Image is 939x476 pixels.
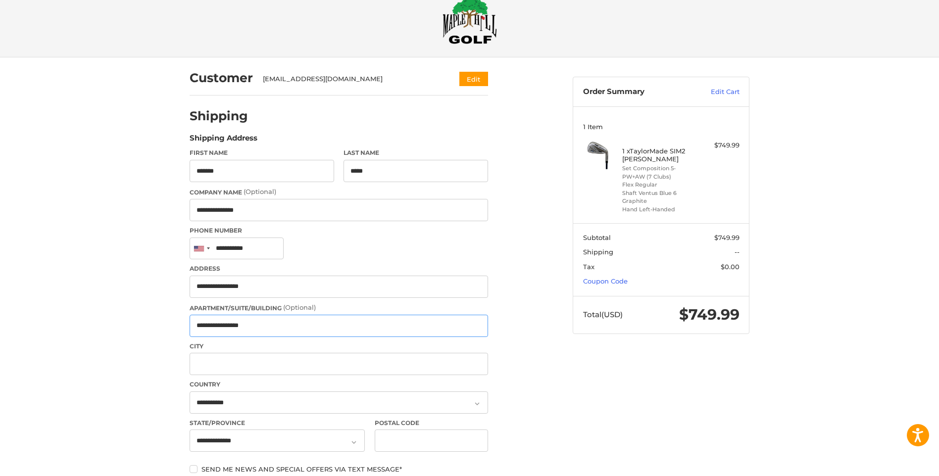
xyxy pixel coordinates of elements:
[583,87,690,97] h3: Order Summary
[583,263,594,271] span: Tax
[190,70,253,86] h2: Customer
[190,303,488,313] label: Apartment/Suite/Building
[190,133,257,148] legend: Shipping Address
[583,234,611,241] span: Subtotal
[622,181,698,189] li: Flex Regular
[244,188,276,195] small: (Optional)
[283,303,316,311] small: (Optional)
[622,205,698,214] li: Hand Left-Handed
[583,123,740,131] h3: 1 Item
[190,465,488,473] label: Send me news and special offers via text message*
[622,164,698,181] li: Set Composition 5-PW+AW (7 Clubs)
[679,305,740,324] span: $749.99
[190,226,488,235] label: Phone Number
[190,380,488,389] label: Country
[190,342,488,351] label: City
[622,147,698,163] h4: 1 x TaylorMade SIM2 [PERSON_NAME]
[622,189,698,205] li: Shaft Ventus Blue 6 Graphite
[190,148,334,157] label: First Name
[459,72,488,86] button: Edit
[721,263,740,271] span: $0.00
[190,264,488,273] label: Address
[344,148,488,157] label: Last Name
[700,141,740,150] div: $749.99
[583,248,613,256] span: Shipping
[583,277,628,285] a: Coupon Code
[190,419,365,428] label: State/Province
[190,108,248,124] h2: Shipping
[190,238,213,259] div: United States: +1
[690,87,740,97] a: Edit Cart
[375,419,489,428] label: Postal Code
[735,248,740,256] span: --
[263,74,441,84] div: [EMAIL_ADDRESS][DOMAIN_NAME]
[714,234,740,241] span: $749.99
[190,187,488,197] label: Company Name
[583,310,623,319] span: Total (USD)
